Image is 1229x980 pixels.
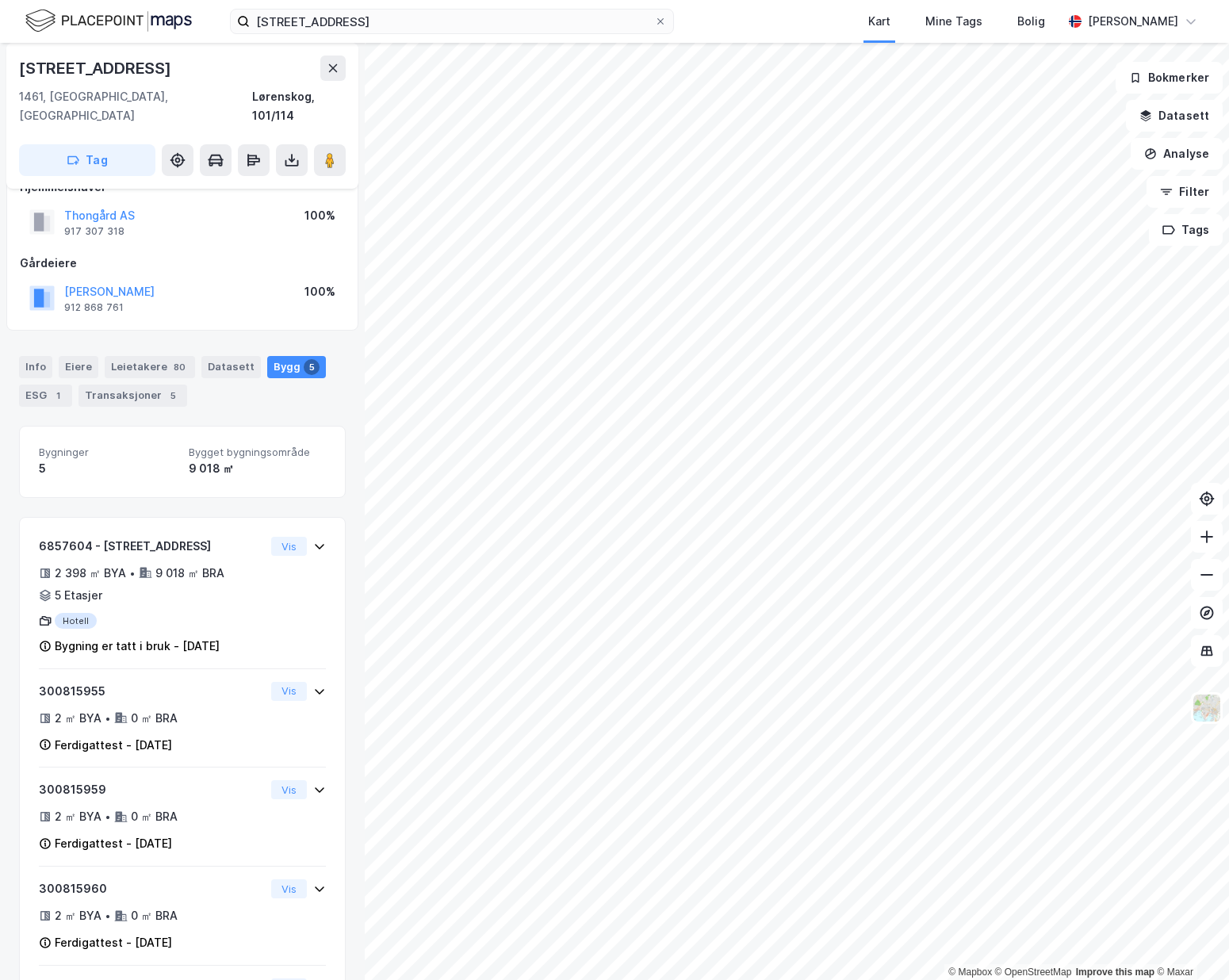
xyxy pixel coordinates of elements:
[105,712,111,725] div: •
[131,906,178,925] div: 0 ㎡ BRA
[170,359,189,375] div: 80
[304,206,335,225] div: 100%
[39,879,265,898] div: 300815960
[105,909,111,922] div: •
[25,7,192,35] img: logo.f888ab2527a4732fd821a326f86c7f29.svg
[131,807,178,826] div: 0 ㎡ BRA
[55,709,101,728] div: 2 ㎡ BYA
[189,446,326,459] span: Bygget bygningsområde
[105,810,111,823] div: •
[105,356,195,378] div: Leietakere
[64,225,124,238] div: 917 307 318
[55,807,101,826] div: 2 ㎡ BYA
[271,537,307,556] button: Vis
[995,967,1072,978] a: OpenStreetMap
[1192,693,1222,723] img: Z
[271,780,307,799] button: Vis
[925,12,982,31] div: Mine Tags
[78,385,187,407] div: Transaksjoner
[55,637,220,656] div: Bygning er tatt i bruk - [DATE]
[59,356,98,378] div: Eiere
[1147,176,1223,208] button: Filter
[189,459,326,478] div: 9 018 ㎡
[39,537,265,556] div: 6857604 - [STREET_ADDRESS]
[55,736,172,755] div: Ferdigattest - [DATE]
[165,388,181,404] div: 5
[19,87,252,125] div: 1461, [GEOGRAPHIC_DATA], [GEOGRAPHIC_DATA]
[1149,214,1223,246] button: Tags
[129,567,136,580] div: •
[64,301,124,314] div: 912 868 761
[55,906,101,925] div: 2 ㎡ BYA
[252,87,346,125] div: Lørenskog, 101/114
[271,879,307,898] button: Vis
[267,356,326,378] div: Bygg
[39,446,176,459] span: Bygninger
[50,388,66,404] div: 1
[155,564,224,583] div: 9 018 ㎡ BRA
[19,56,174,81] div: [STREET_ADDRESS]
[55,586,102,605] div: 5 Etasjer
[1076,967,1154,978] a: Improve this map
[39,682,265,701] div: 300815955
[1017,12,1045,31] div: Bolig
[39,780,265,799] div: 300815959
[39,459,176,478] div: 5
[1116,62,1223,94] button: Bokmerker
[55,933,172,952] div: Ferdigattest - [DATE]
[19,144,155,176] button: Tag
[868,12,890,31] div: Kart
[1150,904,1229,980] div: Kontrollprogram for chat
[55,564,126,583] div: 2 398 ㎡ BYA
[1088,12,1178,31] div: [PERSON_NAME]
[304,282,335,301] div: 100%
[19,385,72,407] div: ESG
[131,709,178,728] div: 0 ㎡ BRA
[1126,100,1223,132] button: Datasett
[201,356,261,378] div: Datasett
[304,359,320,375] div: 5
[19,356,52,378] div: Info
[1150,904,1229,980] iframe: Chat Widget
[948,967,992,978] a: Mapbox
[20,254,345,273] div: Gårdeiere
[1131,138,1223,170] button: Analyse
[55,834,172,853] div: Ferdigattest - [DATE]
[250,10,654,33] input: Søk på adresse, matrikkel, gårdeiere, leietakere eller personer
[271,682,307,701] button: Vis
